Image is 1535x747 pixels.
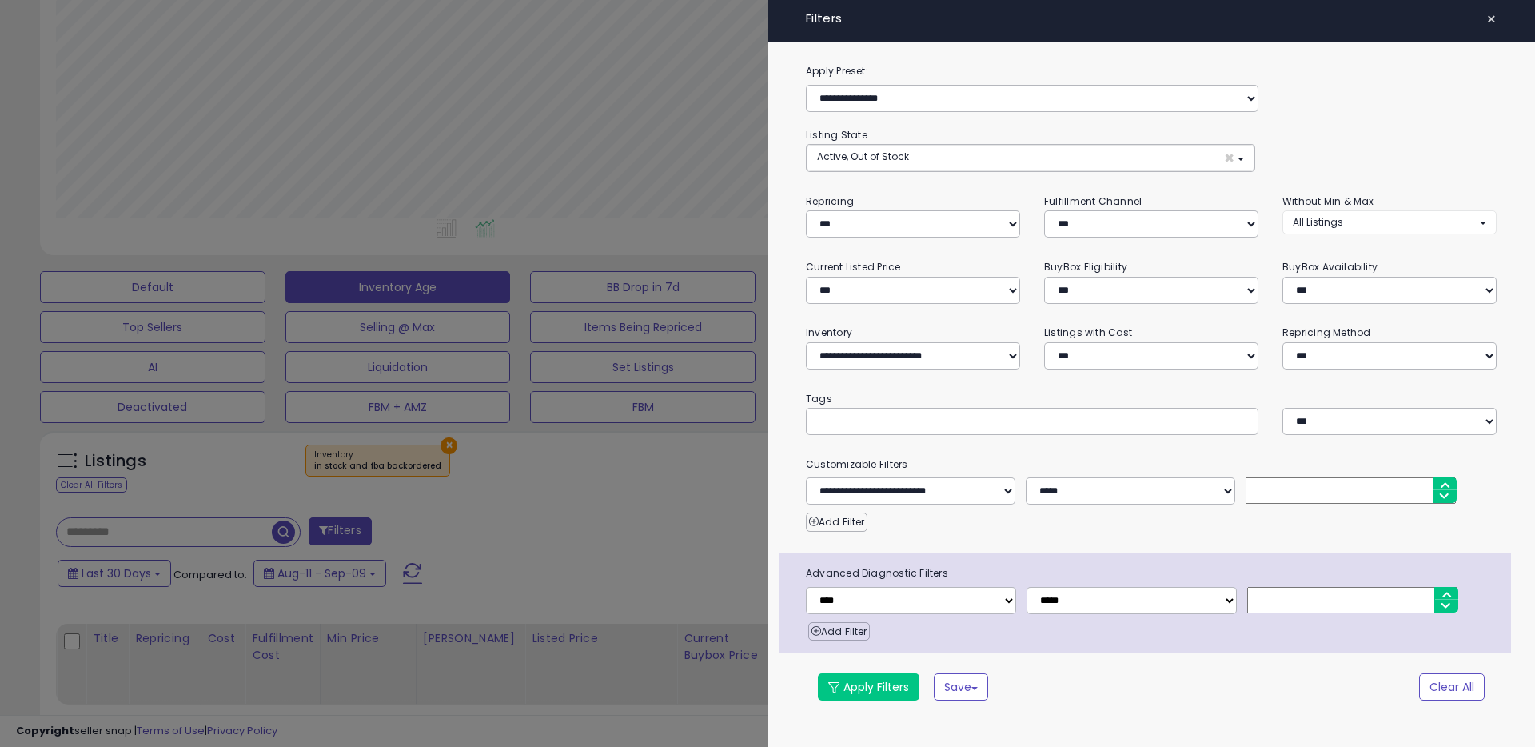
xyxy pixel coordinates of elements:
[1282,210,1497,234] button: All Listings
[806,12,1497,26] h4: Filters
[1293,215,1343,229] span: All Listings
[1282,326,1371,339] small: Repricing Method
[808,622,870,641] button: Add Filter
[794,390,1509,408] small: Tags
[806,326,852,339] small: Inventory
[806,260,900,274] small: Current Listed Price
[1486,8,1497,30] span: ×
[1044,326,1132,339] small: Listings with Cost
[807,145,1254,171] button: Active, Out of Stock ×
[1282,260,1378,274] small: BuyBox Availability
[1480,8,1503,30] button: ×
[1419,673,1485,701] button: Clear All
[817,150,909,163] span: Active, Out of Stock
[806,128,867,142] small: Listing State
[806,513,867,532] button: Add Filter
[818,673,919,701] button: Apply Filters
[1224,150,1234,166] span: ×
[1282,194,1374,208] small: Without Min & Max
[1044,260,1127,274] small: BuyBox Eligibility
[1044,194,1142,208] small: Fulfillment Channel
[794,565,1511,582] span: Advanced Diagnostic Filters
[794,456,1509,473] small: Customizable Filters
[794,62,1509,80] label: Apply Preset:
[934,673,988,701] button: Save
[806,194,854,208] small: Repricing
